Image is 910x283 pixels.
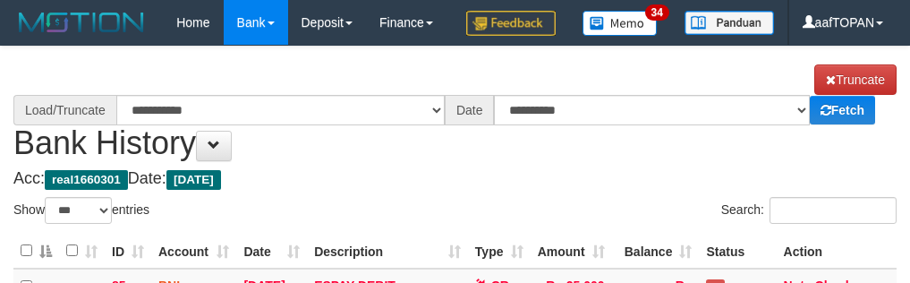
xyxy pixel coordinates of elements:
[13,234,59,269] th: : activate to sort column descending
[151,234,236,269] th: Account: activate to sort column ascending
[307,234,468,269] th: Description: activate to sort column ascending
[814,64,897,95] a: Truncate
[645,4,669,21] span: 34
[13,64,897,161] h1: Bank History
[445,95,495,125] div: Date
[699,234,776,269] th: Status
[45,197,112,224] select: Showentries
[721,197,897,224] label: Search:
[810,96,875,124] a: Fetch
[236,234,307,269] th: Date: activate to sort column ascending
[166,170,221,190] span: [DATE]
[13,197,149,224] label: Show entries
[777,234,897,269] th: Action
[45,170,128,190] span: real1660301
[531,234,612,269] th: Amount: activate to sort column ascending
[468,234,531,269] th: Type: activate to sort column ascending
[770,197,897,224] input: Search:
[13,9,149,36] img: MOTION_logo.png
[466,11,556,36] img: Feedback.jpg
[612,234,700,269] th: Balance: activate to sort column ascending
[59,234,105,269] th: : activate to sort column ascending
[583,11,658,36] img: Button%20Memo.svg
[105,234,151,269] th: ID: activate to sort column ascending
[13,170,897,188] h4: Acc: Date:
[685,11,774,35] img: panduan.png
[13,95,116,125] div: Load/Truncate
